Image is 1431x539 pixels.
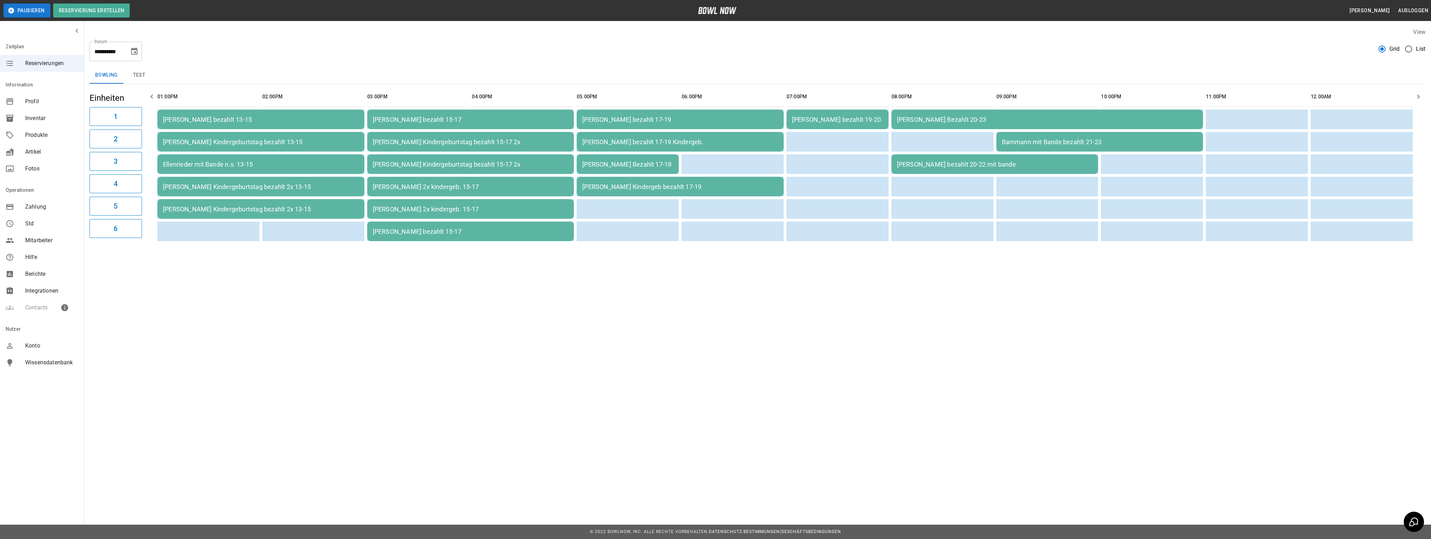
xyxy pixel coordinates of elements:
div: [PERSON_NAME] Kindergeb bezahlt 17-19 [582,183,778,190]
span: Integrationen [25,287,78,295]
div: [PERSON_NAME] 2x kindergeb. 15-17 [373,205,569,213]
span: Fotos [25,164,78,173]
span: Produkte [25,131,78,139]
div: [PERSON_NAME] bezahlt 15-17 [373,116,569,123]
span: Profil [25,97,78,106]
span: Zahlung [25,203,78,211]
table: sticky table [155,84,1416,244]
div: [PERSON_NAME] Kindergeburtstag bezahlt 2x 13-15 [163,183,359,190]
div: [PERSON_NAME] bezahlt 17-19 [582,116,778,123]
button: [PERSON_NAME] [1347,4,1393,17]
span: Konto [25,342,78,350]
button: Reservierung erstellen [53,3,130,17]
label: View [1413,29,1425,35]
span: Std [25,219,78,228]
span: List [1416,45,1425,53]
div: [PERSON_NAME] Kindergeburtstag bezahlt 13-15 [163,138,359,146]
div: [PERSON_NAME] Bezahlt 20-23 [897,116,1197,123]
a: Geschäftsbedingungen [781,529,841,534]
button: 5 [90,197,142,216]
th: 10:00PM [1101,87,1203,107]
th: 06:00PM [682,87,784,107]
button: Ausloggen [1395,4,1431,17]
div: [PERSON_NAME] bezahlt 19-20 [792,116,883,123]
div: [PERSON_NAME] bezahlt 17-19 Kindergeb. [582,138,778,146]
div: [PERSON_NAME] bezahlt 13-15 [163,116,359,123]
th: 09:00PM [996,87,1098,107]
div: [PERSON_NAME] bezahlt 20-22 mit bande [897,161,1093,168]
div: [PERSON_NAME] Kindergeburtstag bezahlt 15-17 2x [373,138,569,146]
div: [PERSON_NAME] Kindergeburtstag bezahlt 2x 13-15 [163,205,359,213]
img: logo [698,7,736,14]
th: 02:00PM [262,87,364,107]
div: [PERSON_NAME] Kindergeburtstag bezahlt 15-17 2x [373,161,569,168]
span: Inventar [25,114,78,122]
th: 07:00PM [786,87,889,107]
span: Reservierungen [25,59,78,68]
h6: 5 [114,201,118,212]
th: 01:00PM [157,87,259,107]
span: Wissensdatenbank [25,358,78,367]
div: inventory tabs [90,67,1425,84]
span: Grid [1389,45,1400,53]
h6: 6 [114,223,118,234]
span: Berichte [25,270,78,278]
span: © 2022 BowlNow, Inc. Alle Rechte vorbehalten. [590,529,709,534]
div: Ellenrieder mit Bande n.s. 13-15 [163,161,359,168]
div: [PERSON_NAME] 2x kindergeb. 15-17 [373,183,569,190]
div: Bammann mit Bande bezahlt 21-23 [1002,138,1198,146]
div: [PERSON_NAME] Bezahlt 17-18 [582,161,673,168]
button: 6 [90,219,142,238]
th: 08:00PM [891,87,994,107]
th: 05:00PM [577,87,679,107]
span: Hilfe [25,253,78,261]
a: Datenschutz-Bestimmungen [709,529,780,534]
button: Pausieren [3,3,50,17]
span: Mitarbeiter [25,236,78,245]
div: [PERSON_NAME] bezahlt 15-17 [373,228,569,235]
th: 11:00PM [1206,87,1308,107]
th: 03:00PM [367,87,469,107]
th: 04:00PM [472,87,574,107]
button: Choose date, selected date is 27. Sep. 2025 [127,44,141,58]
span: Artikel [25,148,78,156]
th: 12:00AM [1311,87,1413,107]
